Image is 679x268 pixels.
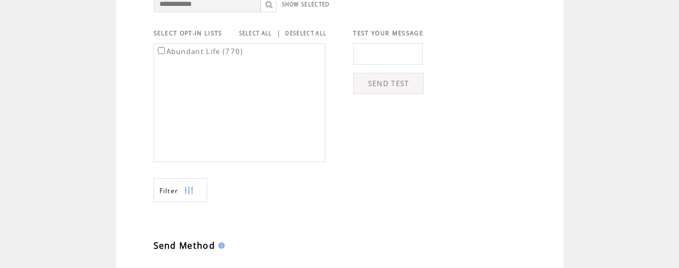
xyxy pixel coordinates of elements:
a: SELECT ALL [239,30,272,37]
span: Send Method [154,240,216,251]
span: Show filters [159,186,179,195]
img: filters.png [184,179,194,203]
img: help.gif [215,242,225,249]
a: SHOW SELECTED [282,1,330,8]
span: | [277,28,281,38]
a: DESELECT ALL [285,30,326,37]
input: Abundant Life (770) [158,47,165,54]
a: SEND TEST [353,73,424,94]
label: Abundant Life (770) [156,47,243,56]
span: SELECT OPT-IN LISTS [154,29,223,37]
span: TEST YOUR MESSAGE [353,29,423,37]
a: Filter [154,178,207,202]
